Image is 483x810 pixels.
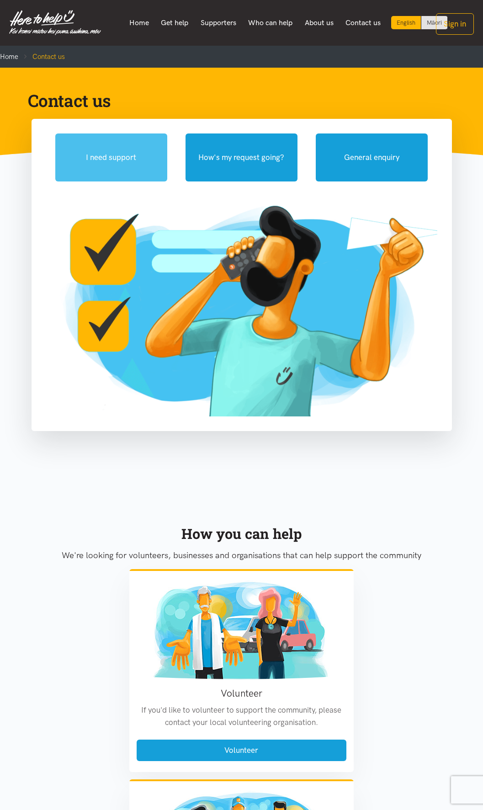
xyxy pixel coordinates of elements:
[298,13,340,32] a: About us
[194,13,242,32] a: Supporters
[391,16,448,29] div: Language toggle
[28,90,441,112] h1: Contact us
[137,704,347,729] p: If you'd like to volunteer to support the community, please contact your local volunteering organ...
[391,16,421,29] div: Current language
[137,740,347,761] a: Volunteer
[421,16,447,29] a: Switch to Te Reo Māori
[155,13,195,32] a: Get help
[316,133,428,181] button: General enquiry
[340,13,387,32] a: Contact us
[137,687,347,700] h3: Volunteer
[242,13,299,32] a: Who can help
[18,51,65,62] li: Contact us
[186,133,297,181] button: How's my request going?
[55,133,167,181] button: I need support
[123,13,155,32] a: Home
[42,549,441,562] p: We're looking for volunteers, businesses and organisations that can help support the community
[9,10,101,35] img: Home
[436,13,474,35] button: Sign in
[42,522,441,545] div: How you can help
